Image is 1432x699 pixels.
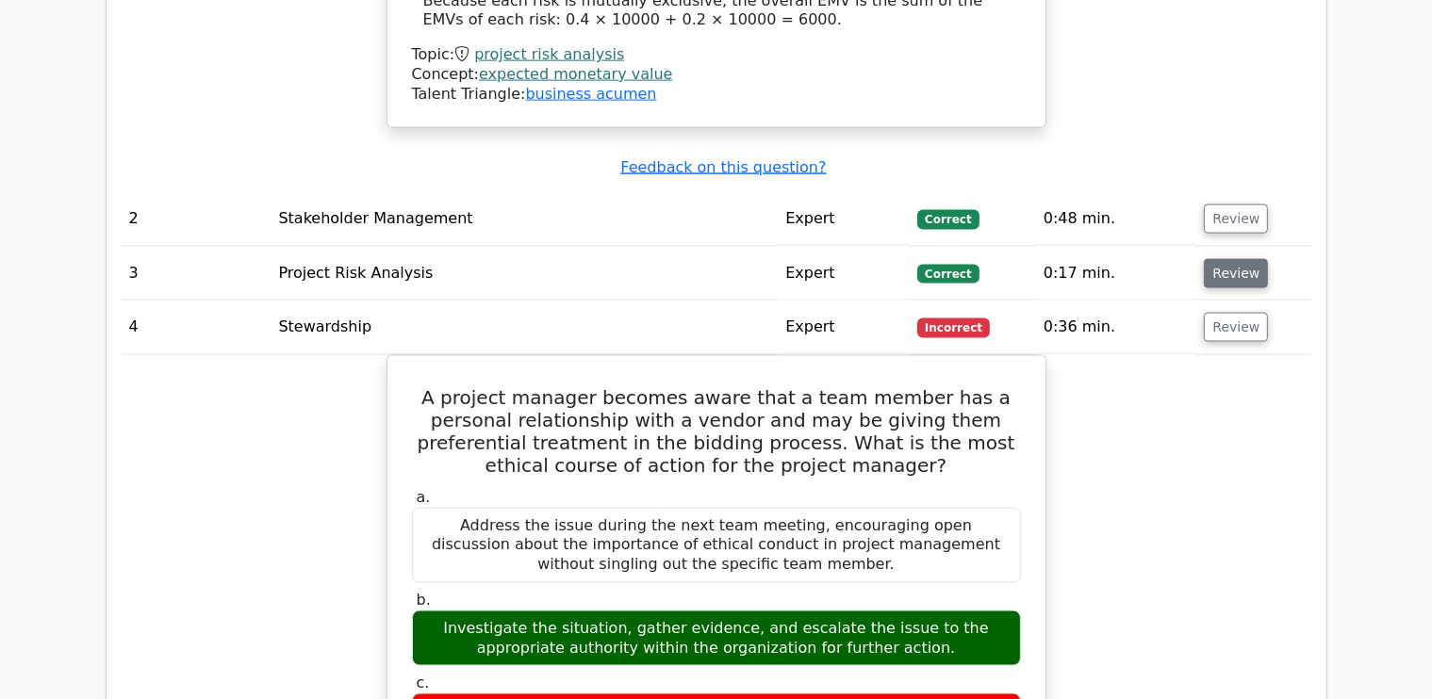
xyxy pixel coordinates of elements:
[271,247,778,301] td: Project Risk Analysis
[417,674,430,691] span: c.
[412,45,1021,65] div: Topic:
[417,591,431,609] span: b.
[917,318,990,337] span: Incorrect
[1036,192,1197,246] td: 0:48 min.
[122,301,272,354] td: 4
[1036,247,1197,301] td: 0:17 min.
[412,45,1021,104] div: Talent Triangle:
[410,386,1023,477] h5: A project manager becomes aware that a team member has a personal relationship with a vendor and ...
[525,85,656,103] a: business acumen
[412,610,1021,667] div: Investigate the situation, gather evidence, and escalate the issue to the appropriate authority w...
[778,192,910,246] td: Expert
[778,247,910,301] td: Expert
[412,65,1021,85] div: Concept:
[479,65,672,83] a: expected monetary value
[620,158,826,176] a: Feedback on this question?
[1204,204,1268,234] button: Review
[271,192,778,246] td: Stakeholder Management
[1204,313,1268,342] button: Review
[271,301,778,354] td: Stewardship
[1036,301,1197,354] td: 0:36 min.
[122,192,272,246] td: 2
[417,488,431,506] span: a.
[917,265,979,284] span: Correct
[474,45,624,63] a: project risk analysis
[412,508,1021,583] div: Address the issue during the next team meeting, encouraging open discussion about the importance ...
[778,301,910,354] td: Expert
[1204,259,1268,288] button: Review
[917,210,979,229] span: Correct
[122,247,272,301] td: 3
